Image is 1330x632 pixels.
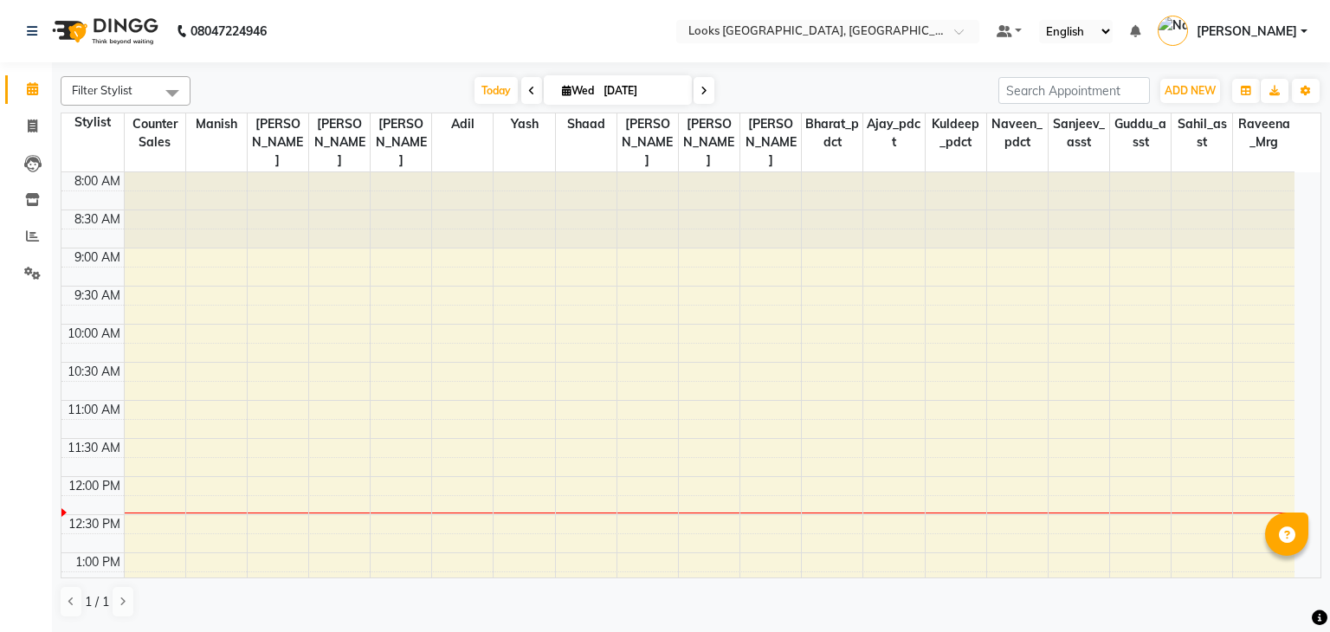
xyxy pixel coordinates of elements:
span: Naveen_pdct [987,113,1048,153]
div: 10:00 AM [64,325,124,343]
span: [PERSON_NAME] [248,113,308,171]
span: Yash [494,113,554,135]
b: 08047224946 [190,7,267,55]
input: Search Appointment [998,77,1150,104]
div: 11:00 AM [64,401,124,419]
div: 11:30 AM [64,439,124,457]
div: 10:30 AM [64,363,124,381]
span: [PERSON_NAME] [679,113,739,171]
span: [PERSON_NAME] [1197,23,1297,41]
div: Stylist [61,113,124,132]
span: [PERSON_NAME] [740,113,801,171]
span: Today [475,77,518,104]
div: 12:30 PM [65,515,124,533]
div: 9:00 AM [71,248,124,267]
img: Naveendra Prasad [1158,16,1188,46]
span: Raveena_Mrg [1233,113,1294,153]
span: Manish [186,113,247,135]
div: 1:00 PM [72,553,124,571]
span: Adil [432,113,493,135]
span: ADD NEW [1165,84,1216,97]
span: Filter Stylist [72,83,132,97]
span: Bharat_pdct [802,113,862,153]
img: logo [44,7,163,55]
span: 1 / 1 [85,593,109,611]
span: [PERSON_NAME] [371,113,431,171]
span: Ajay_pdct [863,113,924,153]
span: Shaad [556,113,617,135]
div: 8:30 AM [71,210,124,229]
span: Sahil_asst [1172,113,1232,153]
input: 2025-09-03 [598,78,685,104]
span: [PERSON_NAME] [309,113,370,171]
div: 8:00 AM [71,172,124,190]
span: Wed [558,84,598,97]
span: Counter Sales [125,113,185,153]
div: 12:00 PM [65,477,124,495]
span: [PERSON_NAME] [617,113,678,171]
iframe: chat widget [1257,563,1313,615]
span: Kuldeep _pdct [926,113,986,153]
span: Sanjeev_asst [1049,113,1109,153]
button: ADD NEW [1160,79,1220,103]
span: guddu_asst [1110,113,1171,153]
div: 9:30 AM [71,287,124,305]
